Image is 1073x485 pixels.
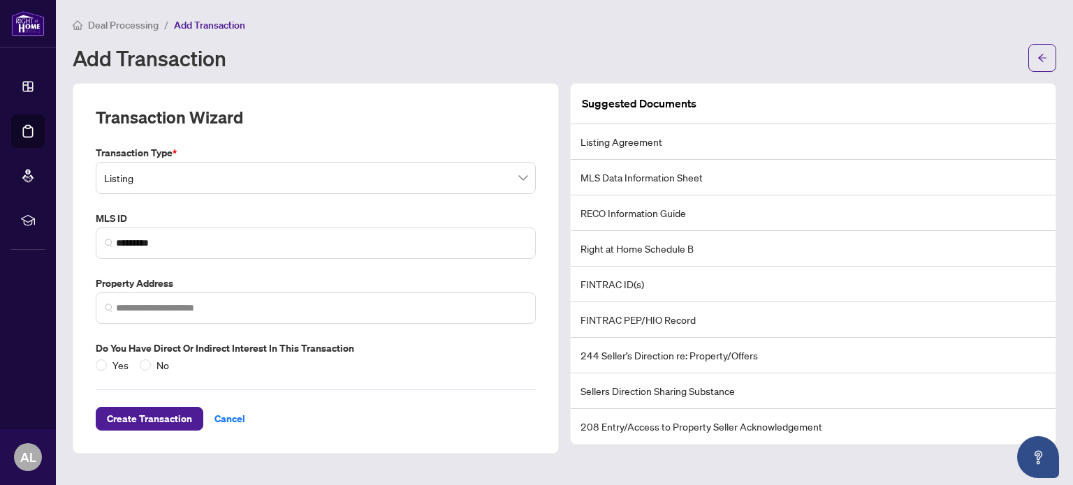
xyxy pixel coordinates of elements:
[571,124,1056,160] li: Listing Agreement
[174,19,245,31] span: Add Transaction
[571,338,1056,373] li: 244 Seller’s Direction re: Property/Offers
[1017,436,1059,478] button: Open asap
[571,160,1056,195] li: MLS Data Information Sheet
[105,304,113,312] img: search_icon
[96,276,536,291] label: Property Address
[151,357,175,373] span: No
[1037,53,1047,63] span: arrow-left
[96,341,536,356] label: Do you have direct or indirect interest in this transaction
[105,239,113,247] img: search_icon
[571,231,1056,267] li: Right at Home Schedule B
[96,106,243,128] h2: Transaction Wizard
[571,267,1056,302] li: FINTRAC ID(s)
[20,447,36,467] span: AL
[107,408,192,430] span: Create Transaction
[104,165,527,191] span: Listing
[214,408,245,430] span: Cancel
[88,19,159,31] span: Deal Processing
[203,407,256,431] button: Cancel
[96,407,203,431] button: Create Transaction
[571,373,1056,409] li: Sellers Direction Sharing Substance
[582,95,696,112] article: Suggested Documents
[96,145,536,161] label: Transaction Type
[164,17,168,33] li: /
[73,47,226,69] h1: Add Transaction
[96,211,536,226] label: MLS ID
[571,409,1056,444] li: 208 Entry/Access to Property Seller Acknowledgement
[11,10,45,36] img: logo
[107,357,134,373] span: Yes
[73,20,82,30] span: home
[571,302,1056,338] li: FINTRAC PEP/HIO Record
[571,195,1056,231] li: RECO Information Guide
